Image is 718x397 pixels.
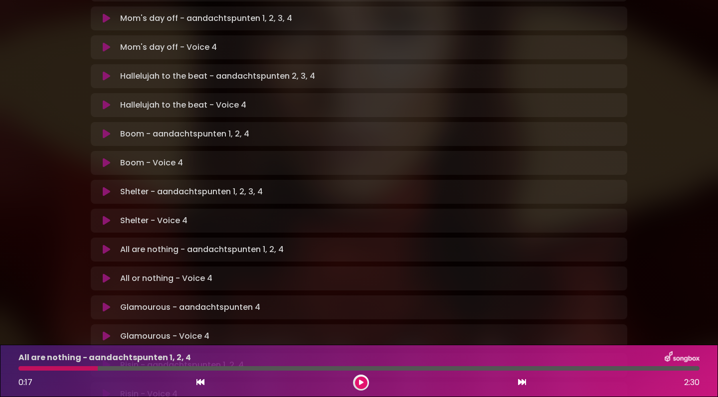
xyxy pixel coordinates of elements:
[120,215,187,227] p: Shelter - Voice 4
[120,128,249,140] p: Boom - aandachtspunten 1, 2, 4
[684,377,700,389] span: 2:30
[120,186,263,198] p: Shelter - aandachtspunten 1, 2, 3, 4
[18,377,32,388] span: 0:17
[120,12,292,24] p: Mom's day off - aandachtspunten 1, 2, 3, 4
[665,351,700,364] img: songbox-logo-white.png
[120,70,315,82] p: Hallelujah to the beat - aandachtspunten 2, 3, 4
[120,41,217,53] p: Mom's day off - Voice 4
[120,272,212,284] p: All or nothing - Voice 4
[120,244,284,256] p: All are nothing - aandachtspunten 1, 2, 4
[120,157,183,169] p: Boom - Voice 4
[120,301,260,313] p: Glamourous - aandachtspunten 4
[120,330,209,342] p: Glamourous - Voice 4
[18,352,191,364] p: All are nothing - aandachtspunten 1, 2, 4
[120,99,246,111] p: Hallelujah to the beat - Voice 4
